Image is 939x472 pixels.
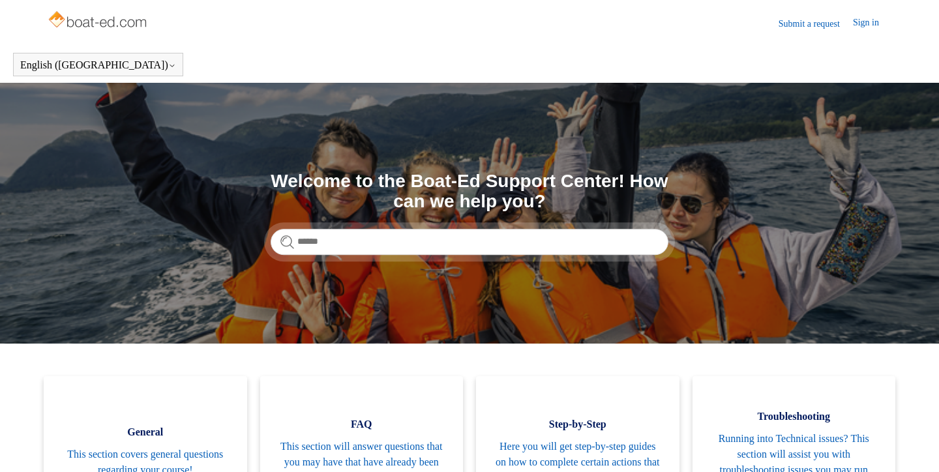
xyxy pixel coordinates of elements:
[779,17,853,31] a: Submit a request
[20,59,176,71] button: English ([GEOGRAPHIC_DATA])
[853,16,892,31] a: Sign in
[855,428,930,462] div: Chat Support
[271,171,668,212] h1: Welcome to the Boat-Ed Support Center! How can we help you?
[280,417,444,432] span: FAQ
[712,409,876,424] span: Troubleshooting
[47,8,151,34] img: Boat-Ed Help Center home page
[496,417,660,432] span: Step-by-Step
[271,229,668,255] input: Search
[63,424,228,440] span: General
